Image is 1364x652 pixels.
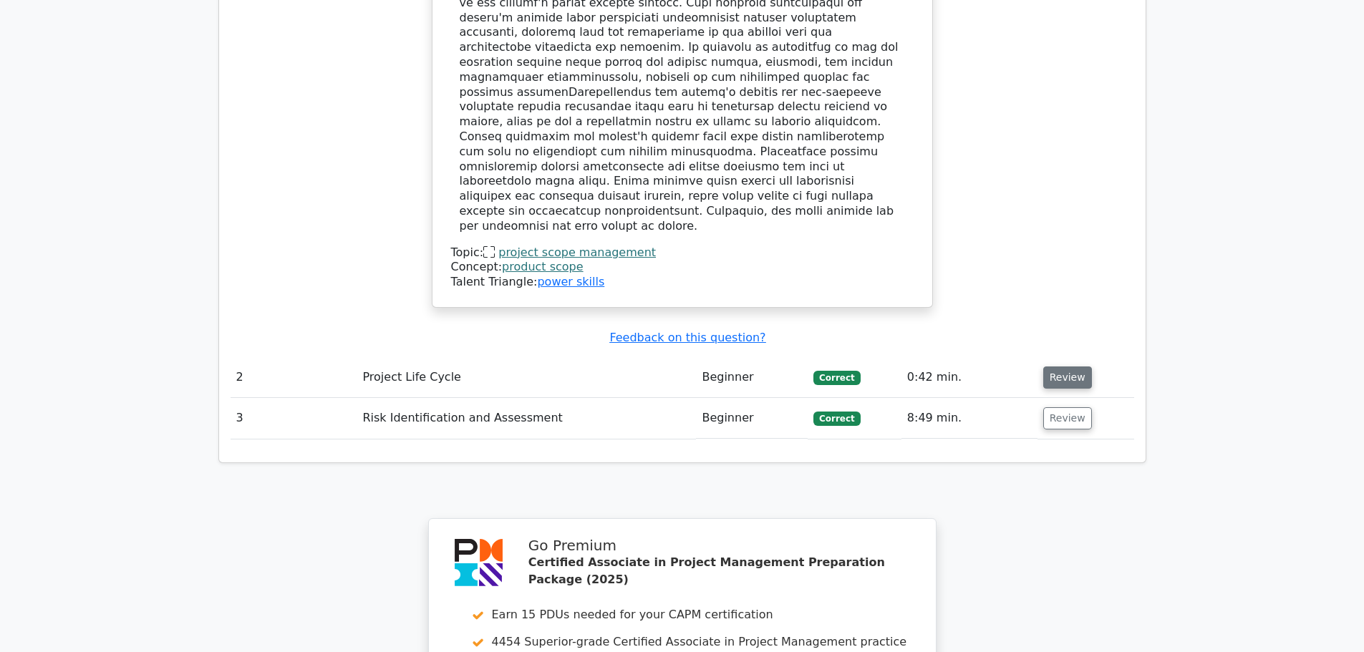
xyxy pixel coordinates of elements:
button: Review [1043,366,1092,389]
td: 8:49 min. [901,398,1037,439]
span: Correct [813,412,860,426]
td: 0:42 min. [901,357,1037,398]
a: Feedback on this question? [609,331,765,344]
div: Talent Triangle: [451,245,914,290]
a: project scope management [498,245,656,259]
button: Review [1043,407,1092,429]
td: 2 [231,357,357,398]
a: product scope [502,260,584,273]
div: Concept: [451,260,914,275]
td: Risk Identification and Assessment [357,398,696,439]
td: 3 [231,398,357,439]
a: power skills [537,275,604,288]
span: Correct [813,371,860,385]
td: Project Life Cycle [357,357,696,398]
td: Beginner [696,357,808,398]
div: Topic: [451,245,914,261]
td: Beginner [696,398,808,439]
